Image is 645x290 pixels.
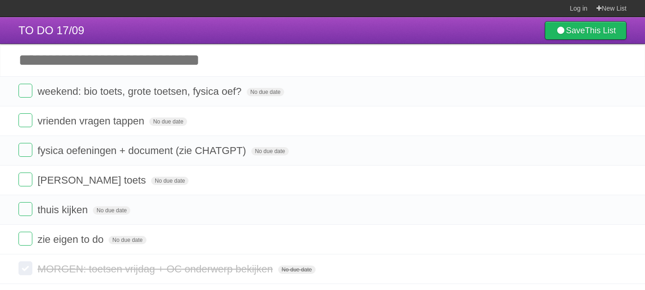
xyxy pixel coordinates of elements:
[545,21,627,40] a: SaveThis List
[278,265,316,274] span: No due date
[37,263,275,275] span: MORGEN: toetsen vrijdag + OC onderwerp bekijken
[18,202,32,216] label: Done
[18,173,32,186] label: Done
[585,26,616,35] b: This List
[18,113,32,127] label: Done
[18,143,32,157] label: Done
[149,117,187,126] span: No due date
[18,261,32,275] label: Done
[18,232,32,246] label: Done
[109,236,146,244] span: No due date
[18,24,84,37] span: TO DO 17/09
[251,147,289,155] span: No due date
[37,145,248,156] span: fysica oefeningen + document (zie CHATGPT)
[37,86,244,97] span: weekend: bio toets, grote toetsen, fysica oef?
[18,84,32,98] label: Done
[37,204,90,216] span: thuis kijken
[93,206,130,215] span: No due date
[37,174,148,186] span: [PERSON_NAME] toets
[37,115,146,127] span: vrienden vragen tappen
[247,88,284,96] span: No due date
[151,177,189,185] span: No due date
[37,234,106,245] span: zie eigen to do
